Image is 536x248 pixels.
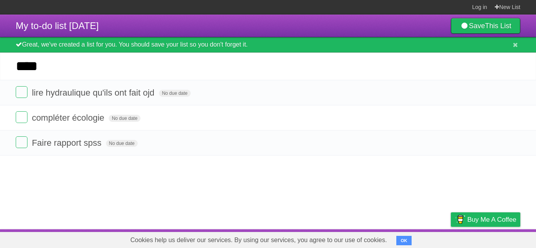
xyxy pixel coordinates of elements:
span: No due date [106,140,138,147]
label: Done [16,111,27,123]
a: Terms [414,231,431,246]
label: Done [16,136,27,148]
span: No due date [159,90,191,97]
a: Buy me a coffee [451,212,520,227]
span: No due date [109,115,140,122]
label: Done [16,86,27,98]
button: OK [396,236,412,245]
img: Buy me a coffee [455,213,465,226]
span: Cookies help us deliver our services. By using our services, you agree to our use of cookies. [122,232,395,248]
span: My to-do list [DATE] [16,20,99,31]
a: Privacy [441,231,461,246]
a: About [346,231,363,246]
span: Faire rapport spss [32,138,103,148]
span: Buy me a coffee [467,213,516,226]
b: This List [485,22,511,30]
a: SaveThis List [451,18,520,34]
a: Suggest a feature [471,231,520,246]
a: Developers [372,231,404,246]
span: compléter écologie [32,113,106,123]
span: lire hydraulique qu'ils ont fait ojd [32,88,156,98]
